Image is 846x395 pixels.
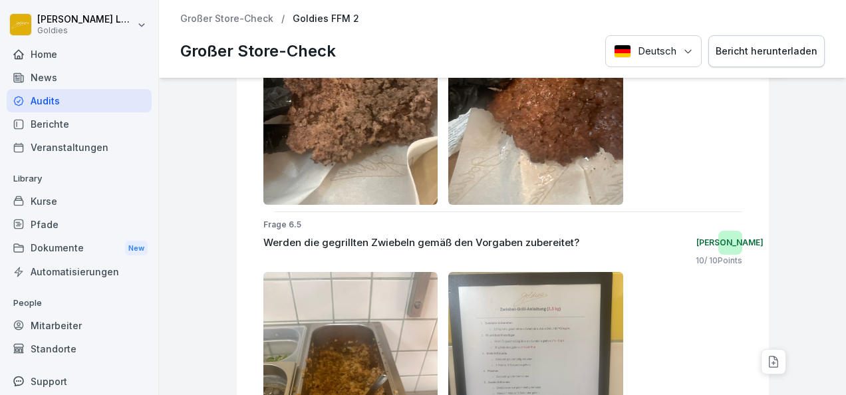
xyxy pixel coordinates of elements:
[7,236,152,261] div: Dokumente
[180,13,273,25] a: Großer Store-Check
[7,190,152,213] a: Kurse
[7,136,152,159] a: Veranstaltungen
[293,13,359,25] p: Goldies FFM 2
[7,43,152,66] a: Home
[7,314,152,337] a: Mitarbeiter
[7,260,152,283] a: Automatisierungen
[7,213,152,236] a: Pfade
[708,35,825,68] button: Bericht herunterladen
[263,235,579,251] p: Werden die gegrillten Zwiebeln gemäß den Vorgaben zubereitet?
[7,293,152,314] p: People
[696,255,742,267] p: 10 / 10 Points
[716,44,817,59] div: Bericht herunterladen
[7,370,152,393] div: Support
[281,13,285,25] p: /
[37,26,134,35] p: Goldies
[7,337,152,360] a: Standorte
[7,168,152,190] p: Library
[7,112,152,136] a: Berichte
[7,66,152,89] a: News
[718,231,742,255] div: [PERSON_NAME]
[7,236,152,261] a: DokumenteNew
[614,45,631,58] img: Deutsch
[180,39,336,63] p: Großer Store-Check
[125,241,148,256] div: New
[605,35,702,68] button: Language
[638,44,676,59] p: Deutsch
[7,89,152,112] a: Audits
[263,219,742,231] p: Frage 6.5
[37,14,134,25] p: [PERSON_NAME] Loska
